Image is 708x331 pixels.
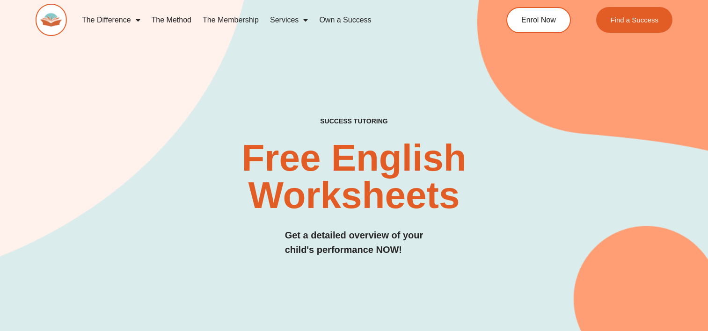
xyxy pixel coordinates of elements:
[506,7,571,33] a: Enrol Now
[76,9,470,31] nav: Menu
[521,16,556,24] span: Enrol Now
[597,7,673,33] a: Find a Success
[611,16,659,23] span: Find a Success
[144,139,564,214] h2: Free English Worksheets​
[264,9,314,31] a: Services
[314,9,377,31] a: Own a Success
[146,9,197,31] a: The Method
[285,228,423,257] h3: Get a detailed overview of your child's performance NOW!
[260,117,448,125] h4: SUCCESS TUTORING​
[76,9,146,31] a: The Difference
[197,9,264,31] a: The Membership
